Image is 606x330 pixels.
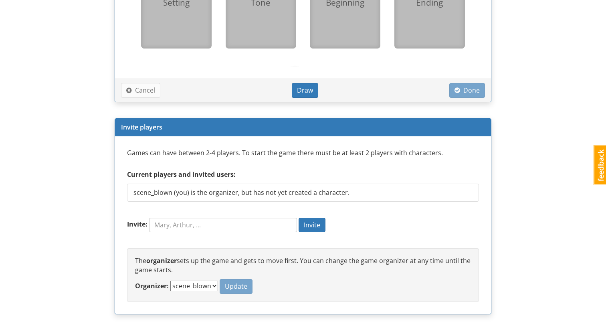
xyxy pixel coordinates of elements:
button: Update [220,279,252,294]
span: scene_blown (you) [133,188,349,197]
button: Cancel [121,83,160,98]
p: Games can have between 2-4 players. To start the game there must be at least 2 players with chara... [127,148,479,166]
button: Invite [299,218,325,233]
div: Invite players [115,119,491,136]
span: Cancel [126,86,155,95]
button: Draw [292,83,318,98]
span: Update [225,282,247,291]
button: Done [449,83,485,98]
label: Organizer: [135,281,169,291]
p: The sets up the game and gets to move first. You can change the game organizer at any time until ... [135,256,471,275]
strong: organizer [146,256,177,265]
span: Invite [304,221,320,229]
label: Invite: [127,220,147,229]
span: Draw [297,86,313,95]
strong: Current players and invited users: [127,170,236,179]
input: Mary, Arthur, ... [149,218,297,232]
span: is the organizer, but has not yet created a character. [189,188,349,197]
span: Done [454,86,480,95]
